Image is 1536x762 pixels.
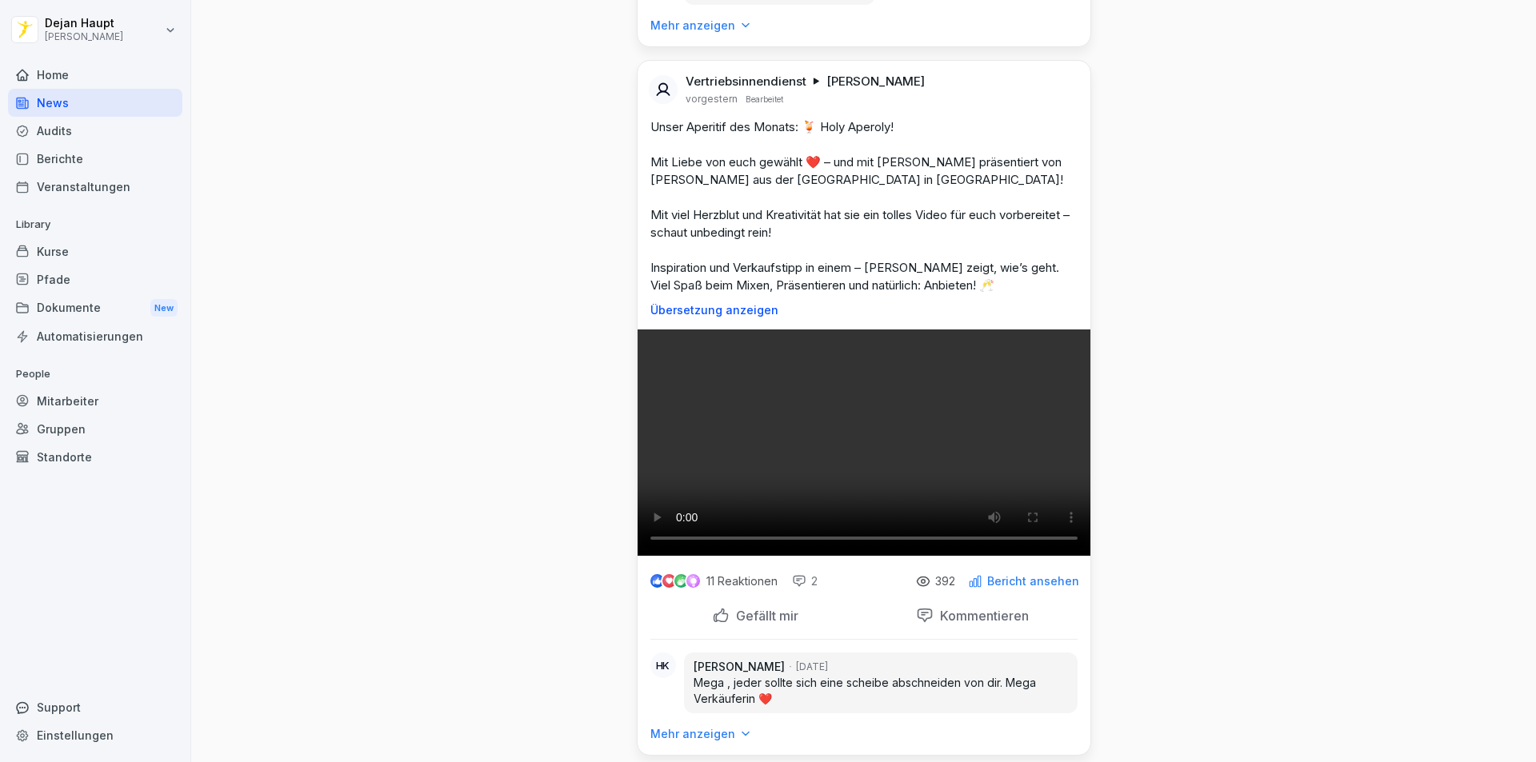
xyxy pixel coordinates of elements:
[686,74,806,90] p: Vertriebsinnendienst
[8,173,182,201] a: Veranstaltungen
[650,652,676,678] div: HK
[45,17,123,30] p: Dejan Haupt
[730,608,798,624] p: Gefällt mir
[650,575,663,588] img: like
[686,93,738,106] p: vorgestern
[8,415,182,443] a: Gruppen
[8,293,182,323] div: Dokumente
[650,304,1078,317] p: Übersetzung anzeigen
[746,93,783,106] p: Bearbeitet
[686,574,700,588] img: inspiring
[45,31,123,42] p: [PERSON_NAME]
[650,726,735,742] p: Mehr anzeigen
[934,608,1029,624] p: Kommentieren
[8,387,182,415] a: Mitarbeiter
[674,574,688,588] img: celebrate
[796,660,828,674] p: [DATE]
[8,693,182,721] div: Support
[8,117,182,145] a: Audits
[792,573,818,589] div: 2
[650,118,1078,294] p: Unser Aperitif des Monats: 🍹 Holy Aperoly! Mit Liebe von euch gewählt ❤️ – und mit [PERSON_NAME] ...
[8,265,182,293] a: Pfade
[8,89,182,117] a: News
[8,443,182,471] a: Standorte
[694,659,785,675] p: [PERSON_NAME]
[8,322,182,350] a: Automatisierungen
[8,145,182,173] a: Berichte
[826,74,925,90] p: [PERSON_NAME]
[8,293,182,323] a: DokumenteNew
[8,61,182,89] a: Home
[694,675,1068,707] p: Mega , jeder sollte sich eine scheibe abschneiden von dir. Mega Verkäuferin ❤️
[8,237,182,265] a: Kurse
[150,299,178,317] div: New
[650,18,735,34] p: Mehr anzeigen
[663,575,675,587] img: love
[8,212,182,237] p: Library
[706,575,778,588] p: 11 Reaktionen
[935,575,955,588] p: 392
[987,575,1079,588] p: Bericht ansehen
[8,721,182,749] a: Einstellungen
[8,361,182,387] p: People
